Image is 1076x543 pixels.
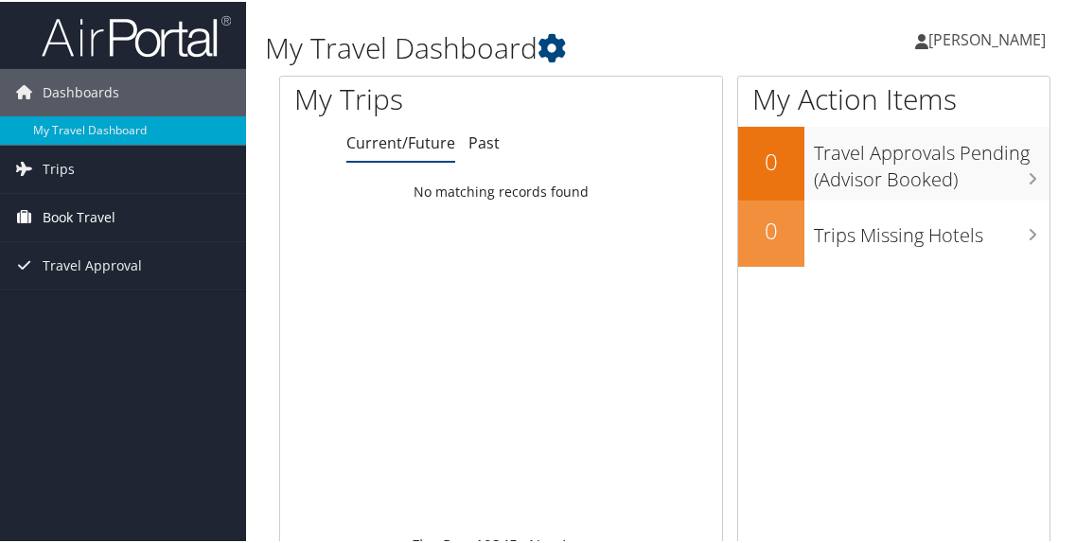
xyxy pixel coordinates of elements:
[738,78,1050,117] h1: My Action Items
[42,12,231,57] img: airportal-logo.png
[265,26,798,66] h1: My Travel Dashboard
[814,129,1050,191] h3: Travel Approvals Pending (Advisor Booked)
[43,240,142,288] span: Travel Approval
[346,131,455,151] a: Current/Future
[915,9,1065,66] a: [PERSON_NAME]
[738,144,804,176] h2: 0
[280,173,722,207] td: No matching records found
[468,131,500,151] a: Past
[43,192,115,239] span: Book Travel
[738,213,804,245] h2: 0
[43,144,75,191] span: Trips
[738,199,1050,265] a: 0Trips Missing Hotels
[928,27,1046,48] span: [PERSON_NAME]
[294,78,524,117] h1: My Trips
[814,211,1050,247] h3: Trips Missing Hotels
[738,125,1050,198] a: 0Travel Approvals Pending (Advisor Booked)
[43,67,119,114] span: Dashboards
